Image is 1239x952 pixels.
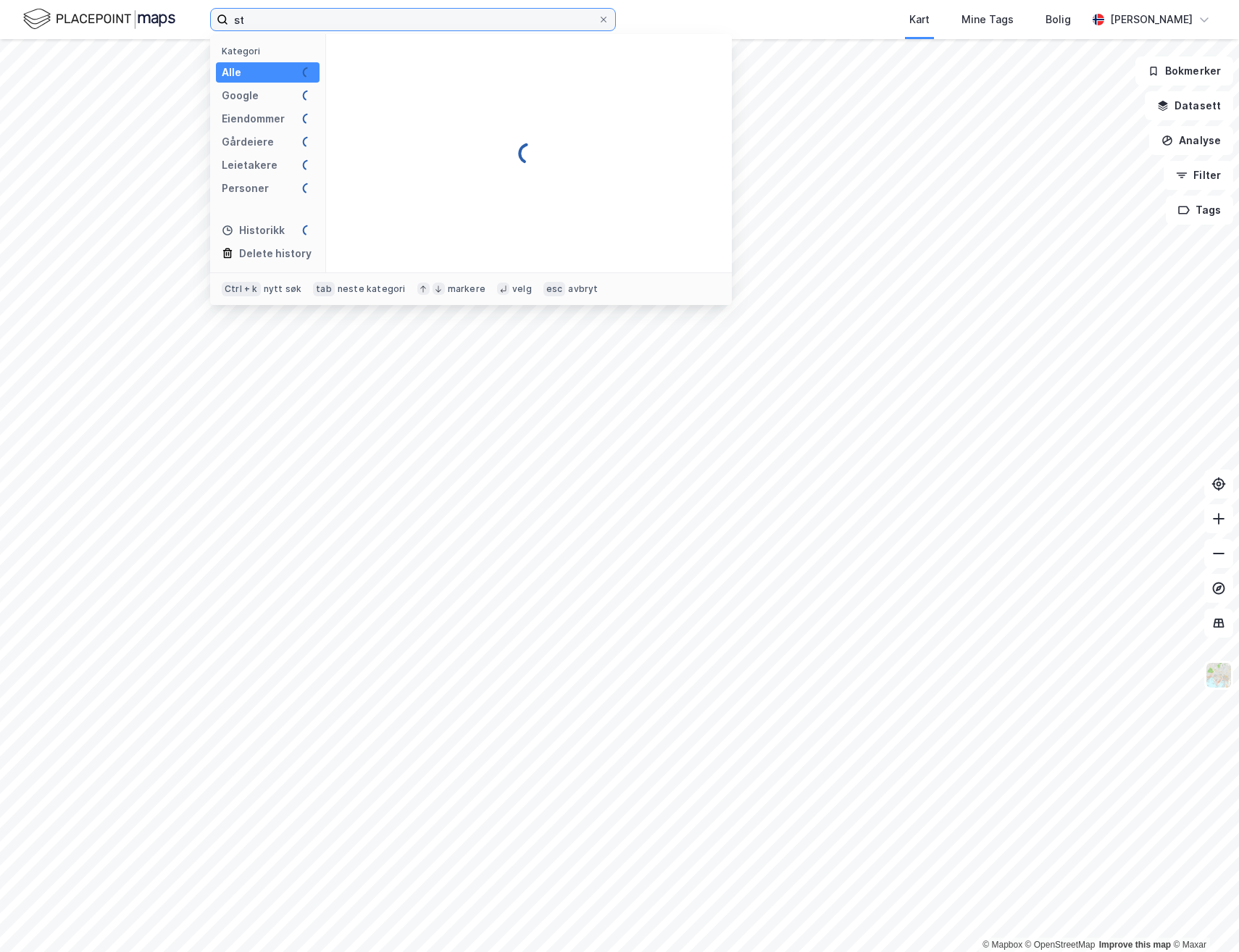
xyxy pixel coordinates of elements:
[302,183,314,194] img: spinner.a6d8c91a73a9ac5275cf975e30b51cfb.svg
[302,136,314,148] img: spinner.a6d8c91a73a9ac5275cf975e30b51cfb.svg
[961,11,1014,28] div: Mine Tags
[1166,196,1233,225] button: Tags
[448,283,485,295] div: markere
[1110,11,1193,28] div: [PERSON_NAME]
[1135,57,1233,85] button: Bokmerker
[23,7,175,32] img: logo.f888ab2527a4732fd821a326f86c7f29.svg
[239,245,312,262] div: Delete history
[1205,661,1232,689] img: Z
[983,940,1022,950] a: Mapbox
[222,110,285,128] div: Eiendommer
[313,282,335,296] div: tab
[222,133,274,151] div: Gårdeiere
[302,67,314,78] img: spinner.a6d8c91a73a9ac5275cf975e30b51cfb.svg
[222,46,320,57] div: Kategori
[302,113,314,125] img: spinner.a6d8c91a73a9ac5275cf975e30b51cfb.svg
[338,283,406,295] div: neste kategori
[1149,126,1233,155] button: Analyse
[222,87,259,104] div: Google
[222,156,278,174] div: Leietakere
[222,222,285,239] div: Historikk
[909,11,930,28] div: Kart
[264,283,302,295] div: nytt søk
[222,180,269,197] div: Personer
[543,282,566,296] div: esc
[302,90,314,101] img: spinner.a6d8c91a73a9ac5275cf975e30b51cfb.svg
[222,282,261,296] div: Ctrl + k
[302,159,314,171] img: spinner.a6d8c91a73a9ac5275cf975e30b51cfb.svg
[1145,91,1233,120] button: Datasett
[228,9,598,30] input: Søk på adresse, matrikkel, gårdeiere, leietakere eller personer
[302,225,314,236] img: spinner.a6d8c91a73a9ac5275cf975e30b51cfb.svg
[568,283,598,295] div: avbryt
[1164,161,1233,190] button: Filter
[512,283,532,295] div: velg
[1167,882,1239,952] iframe: Chat Widget
[1099,940,1171,950] a: Improve this map
[222,64,241,81] div: Alle
[1046,11,1071,28] div: Bolig
[517,142,541,165] img: spinner.a6d8c91a73a9ac5275cf975e30b51cfb.svg
[1025,940,1096,950] a: OpenStreetMap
